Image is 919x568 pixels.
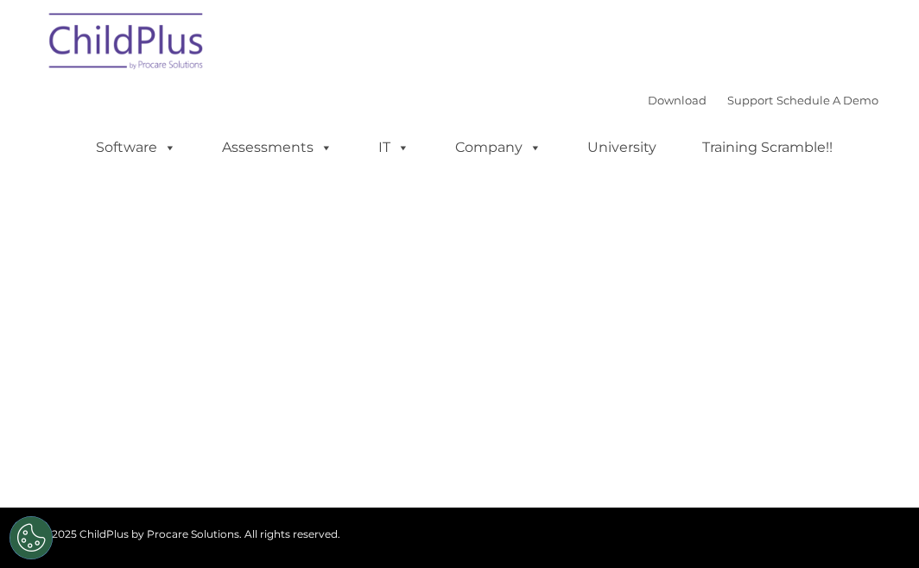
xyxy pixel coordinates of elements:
[570,130,674,165] a: University
[776,93,878,107] a: Schedule A Demo
[41,1,213,87] img: ChildPlus by Procare Solutions
[205,130,350,165] a: Assessments
[41,527,340,540] span: © 2025 ChildPlus by Procare Solutions. All rights reserved.
[79,130,193,165] a: Software
[727,93,773,107] a: Support
[648,93,878,107] font: |
[685,130,850,165] a: Training Scramble!!
[648,93,707,107] a: Download
[10,516,53,559] button: Cookies Settings
[361,130,427,165] a: IT
[438,130,559,165] a: Company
